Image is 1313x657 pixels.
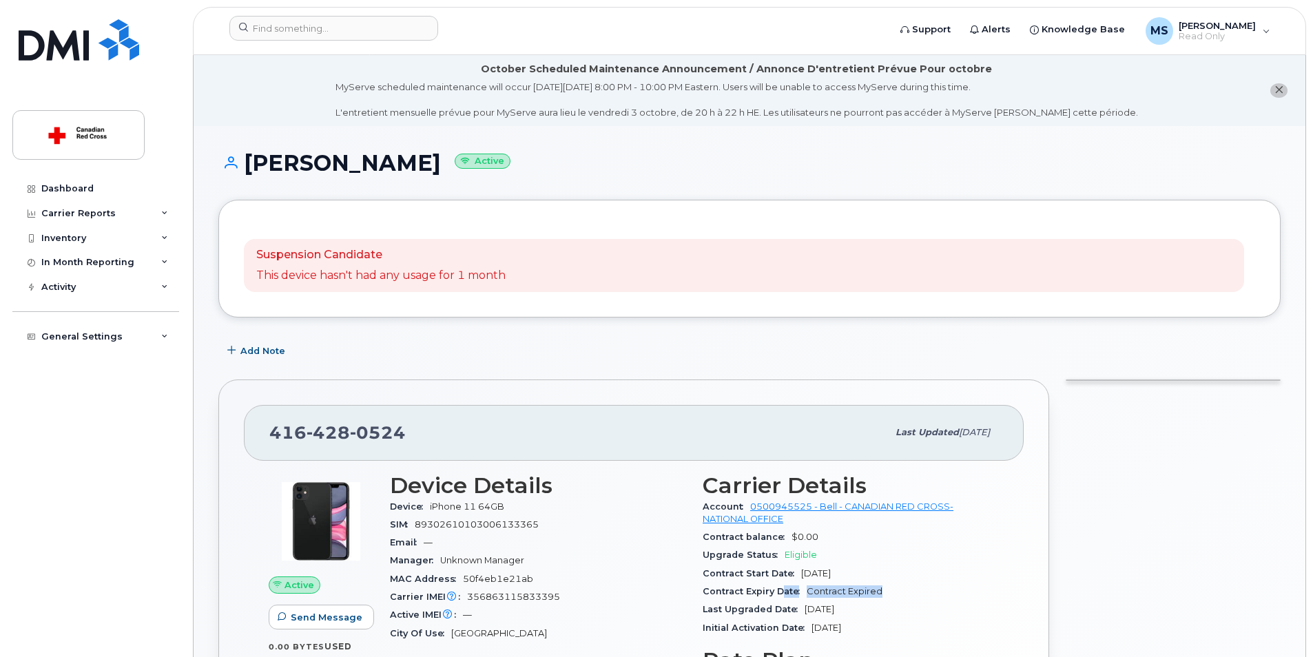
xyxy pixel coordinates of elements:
span: 0524 [350,422,406,443]
span: SIM [390,519,415,530]
small: Active [455,154,510,169]
span: MAC Address [390,574,463,584]
span: Initial Activation Date [703,623,811,633]
div: MyServe scheduled maintenance will occur [DATE][DATE] 8:00 PM - 10:00 PM Eastern. Users will be u... [335,81,1138,119]
h3: Device Details [390,473,686,498]
span: Carrier IMEI [390,592,467,602]
span: 89302610103006133365 [415,519,539,530]
span: 356863115833395 [467,592,560,602]
span: [DATE] [959,427,990,437]
img: iPhone_11.jpg [280,480,362,563]
span: Last Upgraded Date [703,604,805,614]
span: 0.00 Bytes [269,642,324,651]
span: $0.00 [792,532,818,542]
span: [GEOGRAPHIC_DATA] [451,628,547,638]
span: Contract Expiry Date [703,586,807,596]
span: 416 [269,422,406,443]
span: Contract Start Date [703,568,801,578]
span: Upgrade Status [703,550,785,560]
span: [DATE] [811,623,841,633]
span: [DATE] [801,568,831,578]
span: Last updated [896,427,959,437]
span: Contract Expired [807,586,882,596]
button: close notification [1270,83,1288,98]
h1: [PERSON_NAME] [218,151,1281,175]
span: used [324,641,352,651]
span: Unknown Manager [440,555,524,565]
span: Device [390,501,430,512]
span: 50f4eb1e21ab [463,574,533,584]
div: October Scheduled Maintenance Announcement / Annonce D'entretient Prévue Pour octobre [481,62,992,76]
span: Add Note [240,344,285,357]
span: Eligible [785,550,817,560]
span: 428 [307,422,350,443]
span: Active IMEI [390,609,463,620]
span: — [424,537,433,547]
a: 0500945525 - Bell - CANADIAN RED CROSS- NATIONAL OFFICE [703,501,953,524]
button: Send Message [269,605,374,629]
span: Email [390,537,424,547]
p: Suspension Candidate [256,247,506,263]
span: Active [285,578,314,592]
span: City Of Use [390,628,451,638]
span: Account [703,501,750,512]
span: iPhone 11 64GB [430,501,504,512]
p: This device hasn't had any usage for 1 month [256,268,506,284]
h3: Carrier Details [703,473,999,498]
span: Send Message [291,611,362,624]
span: Contract balance [703,532,792,542]
span: — [463,609,472,620]
button: Add Note [218,338,297,363]
span: [DATE] [805,604,834,614]
span: Manager [390,555,440,565]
